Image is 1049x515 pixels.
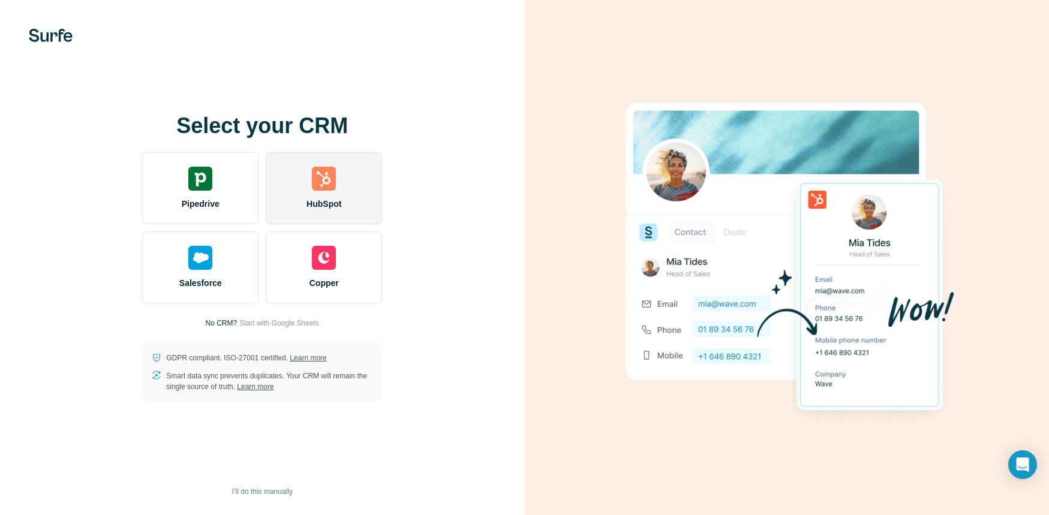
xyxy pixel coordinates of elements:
[188,167,212,191] img: pipedrive's logo
[290,354,326,362] a: Learn more
[166,353,326,363] p: GDPR compliant. ISO-27001 certified.
[1008,450,1037,479] div: Open Intercom Messenger
[237,383,273,391] a: Learn more
[619,84,955,432] img: HUBSPOT image
[224,483,301,501] button: I’ll do this manually
[182,198,220,210] span: Pipedrive
[312,246,336,270] img: copper's logo
[179,277,222,289] span: Salesforce
[232,486,293,497] span: I’ll do this manually
[188,246,212,270] img: salesforce's logo
[166,371,372,392] p: Smart data sync prevents duplicates. Your CRM will remain the single source of truth.
[206,318,238,329] p: No CRM?
[142,114,382,138] h1: Select your CRM
[239,318,319,329] button: Start with Google Sheets
[312,167,336,191] img: hubspot's logo
[309,277,339,289] span: Copper
[306,198,341,210] span: HubSpot
[29,29,73,42] img: Surfe's logo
